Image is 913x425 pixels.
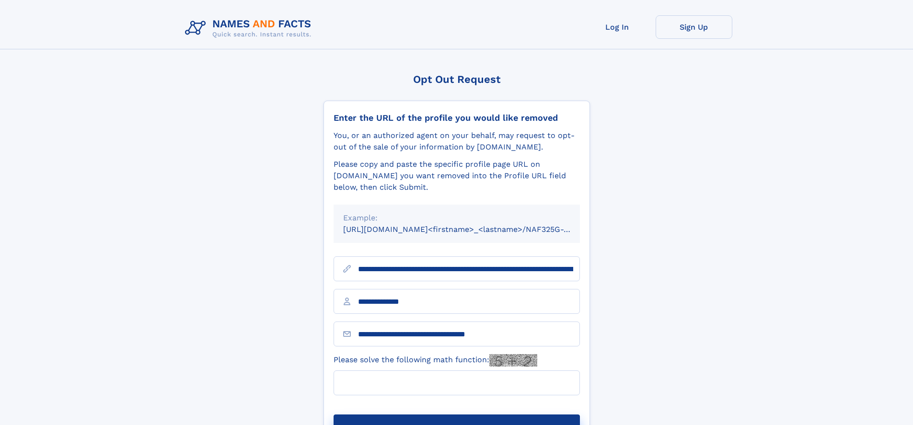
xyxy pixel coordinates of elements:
[334,113,580,123] div: Enter the URL of the profile you would like removed
[343,225,598,234] small: [URL][DOMAIN_NAME]<firstname>_<lastname>/NAF325G-xxxxxxxx
[181,15,319,41] img: Logo Names and Facts
[334,354,537,367] label: Please solve the following math function:
[656,15,732,39] a: Sign Up
[334,159,580,193] div: Please copy and paste the specific profile page URL on [DOMAIN_NAME] you want removed into the Pr...
[579,15,656,39] a: Log In
[334,130,580,153] div: You, or an authorized agent on your behalf, may request to opt-out of the sale of your informatio...
[324,73,590,85] div: Opt Out Request
[343,212,570,224] div: Example:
